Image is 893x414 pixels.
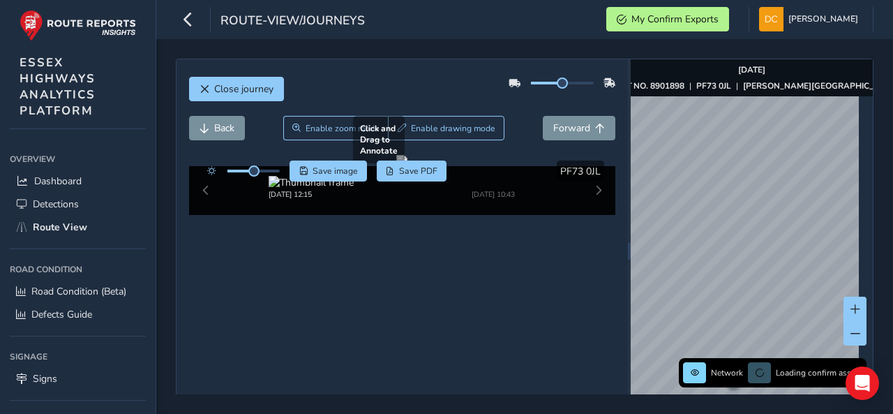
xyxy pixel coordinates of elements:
[846,367,879,400] div: Open Intercom Messenger
[306,123,380,134] span: Enable zoom mode
[220,12,365,31] span: route-view/journeys
[269,176,354,189] img: Thumbnail frame
[388,116,504,140] button: Draw
[31,285,126,298] span: Road Condition (Beta)
[604,80,684,91] strong: ASSET NO. 8901898
[776,367,862,378] span: Loading confirm assets
[10,259,146,280] div: Road Condition
[451,176,536,189] img: Thumbnail frame
[696,80,731,91] strong: PF73 0JL
[33,221,87,234] span: Route View
[451,189,536,200] div: [DATE] 10:43
[10,170,146,193] a: Dashboard
[10,303,146,326] a: Defects Guide
[214,121,234,135] span: Back
[631,13,719,26] span: My Confirm Exports
[553,121,590,135] span: Forward
[711,367,743,378] span: Network
[10,149,146,170] div: Overview
[10,280,146,303] a: Road Condition (Beta)
[20,10,136,41] img: rr logo
[33,198,79,211] span: Detections
[399,165,437,177] span: Save PDF
[377,161,447,182] button: PDF
[189,77,284,101] button: Close journey
[31,308,92,321] span: Defects Guide
[189,116,245,140] button: Back
[313,165,358,177] span: Save image
[33,372,57,385] span: Signs
[214,82,273,96] span: Close journey
[290,161,367,182] button: Save
[10,367,146,390] a: Signs
[738,64,765,75] strong: [DATE]
[10,346,146,367] div: Signage
[606,7,729,31] button: My Confirm Exports
[788,7,858,31] span: [PERSON_NAME]
[34,175,82,188] span: Dashboard
[10,216,146,239] a: Route View
[560,165,601,178] span: PF73 0JL
[283,116,389,140] button: Zoom
[269,189,354,200] div: [DATE] 12:15
[10,193,146,216] a: Detections
[759,7,783,31] img: diamond-layout
[411,123,495,134] span: Enable drawing mode
[20,54,96,119] span: ESSEX HIGHWAYS ANALYTICS PLATFORM
[543,116,615,140] button: Forward
[759,7,863,31] button: [PERSON_NAME]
